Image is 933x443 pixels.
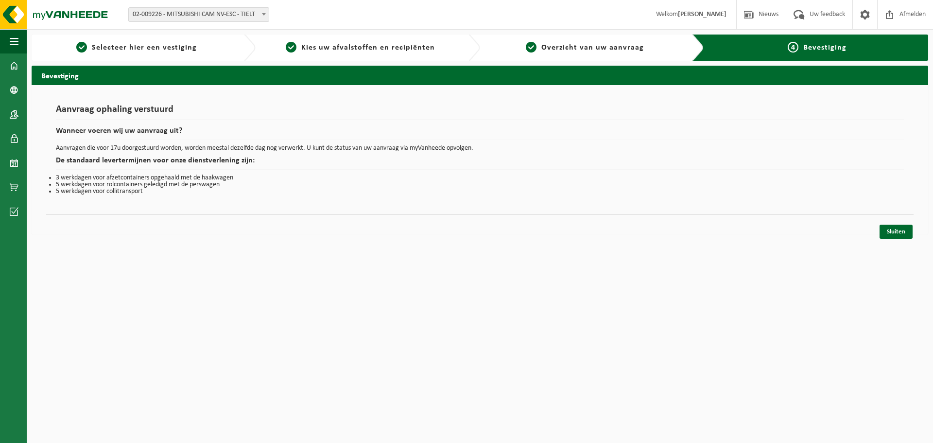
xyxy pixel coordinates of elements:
[541,44,644,52] span: Overzicht van uw aanvraag
[880,225,913,239] a: Sluiten
[56,181,904,188] li: 5 werkdagen voor rolcontainers geledigd met de perswagen
[301,44,435,52] span: Kies uw afvalstoffen en recipiënten
[526,42,536,53] span: 3
[788,42,798,53] span: 4
[260,42,460,53] a: 2Kies uw afvalstoffen en recipiënten
[56,157,904,170] h2: De standaard levertermijnen voor onze dienstverlening zijn:
[56,105,904,120] h1: Aanvraag ophaling verstuurd
[129,8,269,21] span: 02-009226 - MITSUBISHI CAM NV-ESC - TIELT
[36,42,236,53] a: 1Selecteer hier een vestiging
[92,44,197,52] span: Selecteer hier een vestiging
[32,66,928,85] h2: Bevestiging
[76,42,87,53] span: 1
[485,42,685,53] a: 3Overzicht van uw aanvraag
[56,175,904,181] li: 3 werkdagen voor afzetcontainers opgehaald met de haakwagen
[56,145,904,152] p: Aanvragen die voor 17u doorgestuurd worden, worden meestal dezelfde dag nog verwerkt. U kunt de s...
[803,44,847,52] span: Bevestiging
[56,188,904,195] li: 5 werkdagen voor collitransport
[56,127,904,140] h2: Wanneer voeren wij uw aanvraag uit?
[678,11,726,18] strong: [PERSON_NAME]
[286,42,296,53] span: 2
[128,7,269,22] span: 02-009226 - MITSUBISHI CAM NV-ESC - TIELT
